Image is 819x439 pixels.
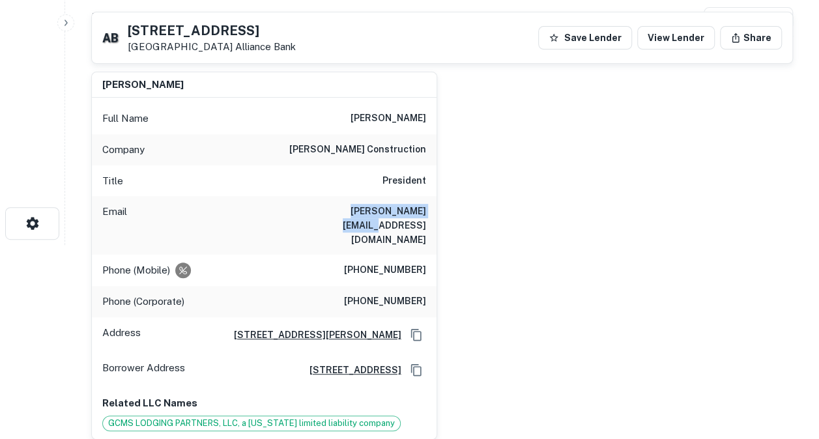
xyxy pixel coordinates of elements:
p: Full Name [102,111,149,126]
button: Copy Address [407,360,426,380]
h4: Buyer Details [91,7,192,31]
button: Save Lender [538,26,632,50]
a: A B [102,29,117,47]
div: Requests to not be contacted at this number [175,262,191,278]
h6: [PERSON_NAME] construction [289,142,426,158]
h6: [PHONE_NUMBER] [344,262,426,278]
p: Related LLC Names [102,395,426,411]
p: Company [102,142,145,158]
a: [STREET_ADDRESS][PERSON_NAME] [223,328,401,342]
a: [STREET_ADDRESS] [299,363,401,377]
p: Phone (Mobile) [102,262,170,278]
button: Share [720,26,782,50]
iframe: Chat Widget [754,293,819,356]
h6: President [382,173,426,189]
h6: [PERSON_NAME][EMAIL_ADDRESS][DOMAIN_NAME] [270,204,426,247]
button: Copy Address [407,325,426,345]
a: Alliance Bank [235,41,296,52]
h6: [PERSON_NAME] [102,78,184,92]
span: GCMS LODGING PARTNERS, LLC, a [US_STATE] limited liability company [103,417,400,430]
p: Borrower Address [102,360,185,380]
p: [GEOGRAPHIC_DATA] [128,41,296,53]
p: Address [102,325,141,345]
p: Email [102,204,127,247]
p: Title [102,173,123,189]
h6: [PHONE_NUMBER] [344,294,426,309]
h6: [PERSON_NAME] [351,111,426,126]
h5: [STREET_ADDRESS] [128,24,296,37]
p: Phone (Corporate) [102,294,184,309]
a: View Lender [637,26,715,50]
